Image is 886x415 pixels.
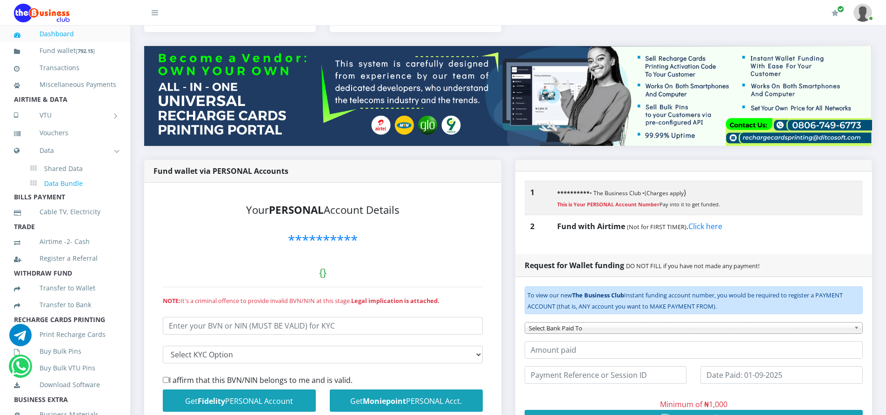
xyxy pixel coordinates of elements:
span: Select Bank Paid To [529,323,851,334]
img: multitenant_rcp.png [144,46,872,146]
b: Moniepoint [363,396,406,406]
input: Amount paid [525,341,863,359]
b: Fund with Airtime [557,221,625,231]
small: (Not for FIRST TIMER) [627,223,686,231]
input: Enter your BVN or NIN (MUST BE VALID) for KYC [163,317,483,335]
small: Get PERSONAL Account [185,396,293,406]
small: Pay into it to get funded. [557,201,720,208]
small: It's a criminal offence to provide invalid BVN/NIN at this stage. [163,296,440,305]
a: Airtime -2- Cash [14,231,116,252]
img: User [853,4,872,22]
small: To view our new Instant funding account number, you would be required to register a PAYMENT ACCOU... [527,291,843,310]
input: Date Paid: 01-09-2025 [700,366,863,384]
a: Dashboard [14,23,116,45]
a: Shared Data [30,161,116,177]
b: NOTE: [163,296,180,305]
a: Buy Bulk VTU Pins [14,357,116,379]
small: Get PERSONAL Acct. [350,396,462,406]
strong: This is Your PERSONAL Account Number [557,201,660,208]
a: Miscellaneous Payments [14,74,116,95]
b: Fidelity [198,396,225,406]
strong: Request for Wallet funding [525,260,624,270]
b: PERSONAL [269,203,324,217]
small: Your Account Details [246,203,400,217]
span: Minimum of ₦1,000 [660,399,727,409]
input: I affirm that this BVN/NIN belongs to me and is valid. [163,377,169,383]
td: . [552,215,863,237]
a: Download Software [14,374,116,395]
a: Register a Referral [14,248,116,269]
small: • The Business Club • (Charges apply [557,189,684,197]
img: Logo [14,4,70,22]
label: I affirm that this BVN/NIN belongs to me and is valid. [163,375,353,386]
small: [ ] [76,47,95,54]
a: Chat for support [11,362,30,377]
small: { } [319,265,326,279]
input: Payment Reference or Session ID [525,366,687,384]
b: The Business Club [572,291,624,299]
a: Data [14,139,116,162]
a: Transfer to Bank [14,294,116,316]
a: Click here [688,221,722,231]
b: Legal implication is attached. [351,296,440,305]
a: Print Recharge Cards [14,324,116,345]
b: 792.15 [78,47,93,54]
a: Transactions [14,57,116,79]
th: 2 [525,215,552,237]
a: Chat for support [9,331,32,346]
button: GetMoniepointPERSONAL Acct. [330,389,483,412]
small: DO NOT FILL if you have not made any payment! [626,262,759,270]
a: Fund wallet[792.15] [14,40,116,62]
span: Renew/Upgrade Subscription [837,6,844,13]
a: Transfer to Wallet [14,277,116,299]
a: Cable TV, Electricity [14,201,116,223]
button: GetFidelityPERSONAL Account [163,389,316,412]
strong: Fund wallet via PERSONAL Accounts [153,166,288,176]
a: Vouchers [14,122,116,144]
th: 1 [525,181,552,215]
a: Data Bundle [30,176,116,191]
a: Buy Bulk Pins [14,341,116,362]
a: VTU [14,104,116,127]
td: ) [552,181,863,215]
i: Renew/Upgrade Subscription [832,9,839,17]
